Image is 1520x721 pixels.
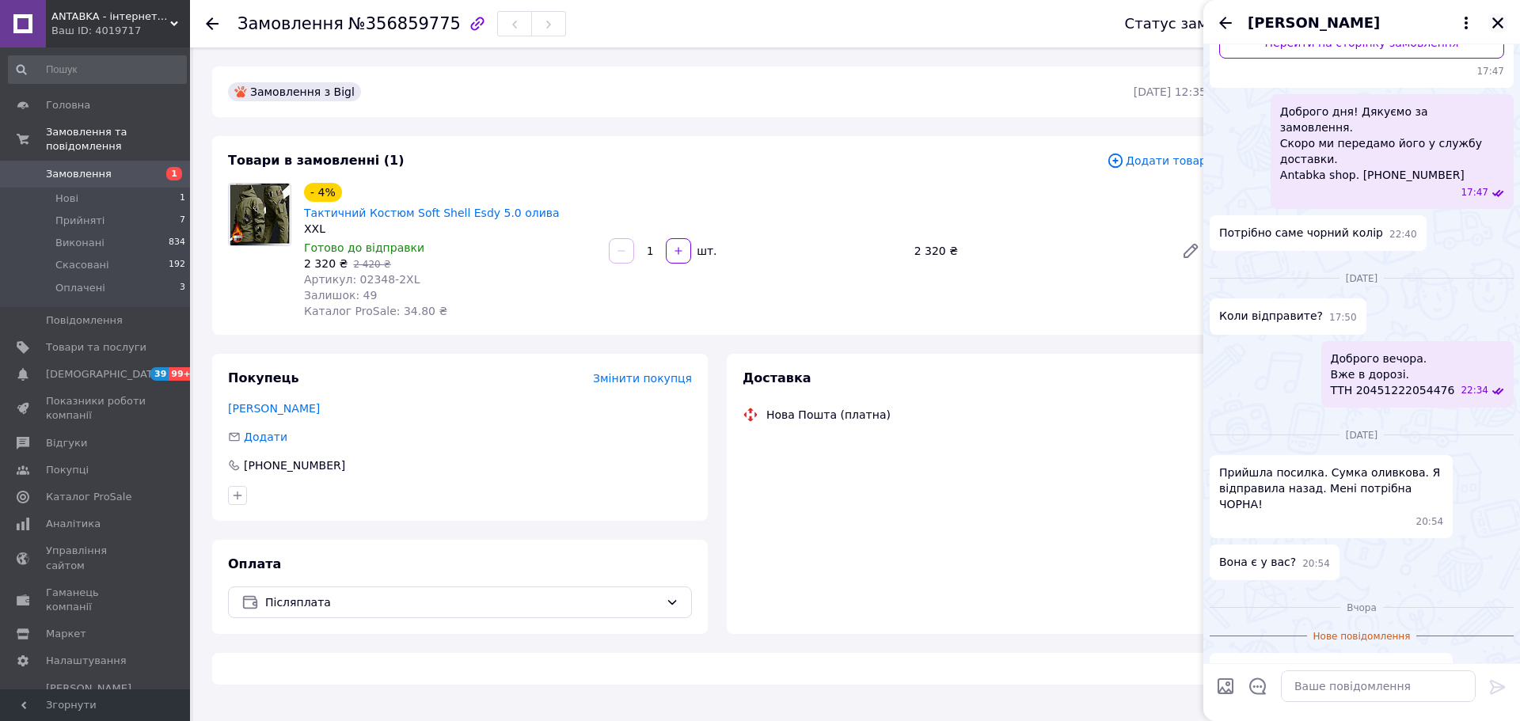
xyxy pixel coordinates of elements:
[265,594,659,611] span: Післяплата
[242,457,347,473] div: [PHONE_NUMBER]
[1210,270,1514,286] div: 09.08.2025
[304,221,596,237] div: XXL
[1210,599,1514,615] div: 11.08.2025
[46,517,101,531] span: Аналітика
[166,167,182,180] span: 1
[46,436,87,450] span: Відгуки
[55,281,105,295] span: Оплачені
[1125,16,1271,32] div: Статус замовлення
[228,556,281,571] span: Оплата
[1461,186,1488,199] span: 17:47 07.08.2025
[1340,601,1383,615] span: Вчора
[1175,235,1206,267] a: Редагувати
[1280,104,1504,183] span: Доброго дня! Дякуємо за замовлення. Скоро ми передамо його у службу доставки. Antabka shop. [PHON...
[1219,65,1504,78] span: 17:47 07.08.2025
[304,241,424,254] span: Готово до відправки
[1210,427,1514,442] div: 10.08.2025
[353,259,390,270] span: 2 420 ₴
[1339,429,1385,442] span: [DATE]
[180,214,185,228] span: 7
[46,394,146,423] span: Показники роботи компанії
[229,184,291,245] img: Тактичний Костюм Soft Shell Esdy 5.0 олива
[46,654,127,668] span: Налаштування
[1107,152,1206,169] span: Додати товар
[169,236,185,250] span: 834
[762,407,895,423] div: Нова Пошта (платна)
[180,192,185,206] span: 1
[51,24,190,38] div: Ваш ID: 4019717
[8,55,187,84] input: Пошук
[1134,85,1206,98] time: [DATE] 12:35
[206,16,218,32] div: Повернутися назад
[1307,630,1417,643] span: Нове повідомлення
[46,490,131,504] span: Каталог ProSale
[1461,384,1488,397] span: 22:34 09.08.2025
[693,243,718,259] div: шт.
[169,367,195,381] span: 99+
[180,281,185,295] span: 3
[304,183,342,202] div: - 4%
[304,257,348,270] span: 2 320 ₴
[46,627,86,641] span: Маркет
[46,367,163,381] span: [DEMOGRAPHIC_DATA]
[743,370,811,385] span: Доставка
[348,14,461,33] span: №356859775
[169,258,185,272] span: 192
[1219,225,1383,241] span: Потрібно саме чорний колір
[1339,272,1385,286] span: [DATE]
[51,9,170,24] span: ANTABKA - інтернет магазин
[228,82,361,101] div: Замовлення з Bigl
[46,98,90,112] span: Головна
[1329,311,1357,324] span: 17:50 09.08.2025
[304,273,420,286] span: Артикул: 02348-2XL
[1248,676,1268,696] button: Відкрити шаблони відповідей
[46,167,112,181] span: Замовлення
[228,153,405,168] span: Товари в замовленні (1)
[46,313,123,328] span: Повідомлення
[237,14,344,33] span: Замовлення
[1216,13,1235,32] button: Назад
[46,544,146,572] span: Управління сайтом
[1219,554,1296,571] span: Вона є у вас?
[46,340,146,355] span: Товари та послуги
[1248,13,1380,33] span: [PERSON_NAME]
[46,125,190,154] span: Замовлення та повідомлення
[55,236,104,250] span: Виконані
[46,463,89,477] span: Покупці
[1302,557,1330,571] span: 20:54 10.08.2025
[1219,308,1323,324] span: Коли відправите?
[228,402,320,415] a: [PERSON_NAME]
[55,192,78,206] span: Нові
[304,207,560,219] a: Тактичний Костюм Soft Shell Esdy 5.0 олива
[1248,13,1476,33] button: [PERSON_NAME]
[908,240,1168,262] div: 2 320 ₴
[1389,228,1417,241] span: 22:40 07.08.2025
[304,305,447,317] span: Каталог ProSale: 34.80 ₴
[228,370,299,385] span: Покупець
[150,367,169,381] span: 39
[55,214,104,228] span: Прийняті
[1219,465,1443,512] span: Прийшла посилка. Сумка оливкова. Я відправила назад. Мені потрібна ЧОРНА!
[55,258,109,272] span: Скасовані
[46,586,146,614] span: Гаманець компанії
[1488,13,1507,32] button: Закрити
[1331,351,1455,398] span: Доброго вечора. Вже в дорозі. ТТН 20451222054476
[1416,515,1444,529] span: 20:54 10.08.2025
[304,289,377,302] span: Залишок: 49
[593,372,692,385] span: Змінити покупця
[244,431,287,443] span: Додати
